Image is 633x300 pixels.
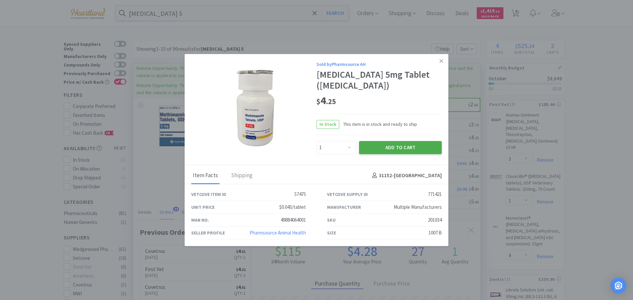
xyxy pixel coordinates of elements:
span: In Stock [317,120,339,128]
div: 100TB [429,229,442,237]
div: Item Facts [191,168,220,184]
div: Multiple Manufacturers [394,203,442,211]
div: Shipping [229,168,254,184]
h4: 31152 - [GEOGRAPHIC_DATA] [370,172,442,180]
div: Unit Price [191,204,215,211]
div: Size [327,229,336,236]
span: . 25 [326,97,336,106]
div: SKU [327,216,336,224]
span: 4 [316,94,336,107]
div: Manufacturer [327,204,361,211]
div: [MEDICAL_DATA] 5mg Tablet ([MEDICAL_DATA]) [316,69,442,91]
div: Open Intercom Messenger [611,278,626,293]
div: Vetcove Supply ID [327,191,368,198]
div: Man No. [191,216,209,224]
div: Vetcove Item ID [191,191,226,198]
span: $ [316,97,320,106]
a: Pharmsource Animal Health [250,230,306,236]
div: 49884064001 [281,216,306,224]
div: 771421 [428,190,442,198]
img: a917703a70d34fbe9f1b696d20e4ee37_261272.jpeg [211,65,297,150]
div: Seller Profile [191,229,225,236]
div: $0.043/tablet [279,203,306,211]
div: 57475 [294,190,306,198]
div: Sold by Pharmsource AH [316,61,442,68]
div: 201034 [428,216,442,224]
button: Add to Cart [359,141,442,154]
span: This item is in stock and ready to ship [339,121,417,128]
